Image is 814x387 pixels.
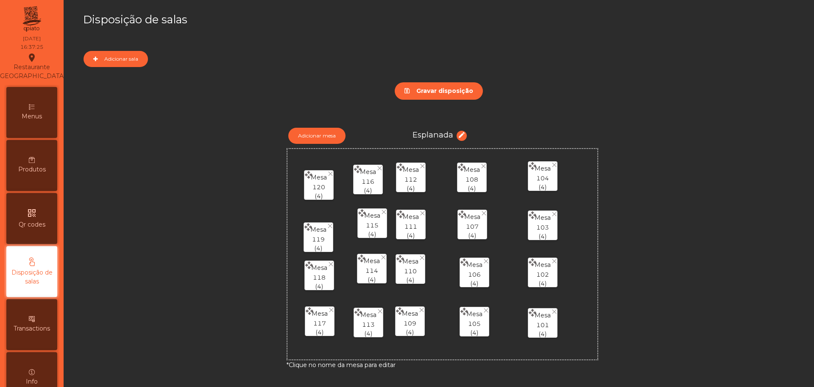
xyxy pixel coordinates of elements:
div: (4) [528,210,557,241]
p: Mesa 108 [457,165,486,184]
p: Mesa 112 [396,165,425,184]
p: Mesa 118 [305,263,334,282]
h3: Disposição de salas [83,12,437,27]
p: Mesa 115 [358,211,387,230]
div: (4) [460,306,489,337]
p: Mesa 116 [354,167,382,186]
i: edit [458,131,466,139]
div: (4) [528,307,557,339]
p: Mesa 101 [528,311,557,330]
p: Mesa 109 [396,309,424,328]
div: (4) [305,260,334,291]
p: Mesa 114 [357,256,386,275]
div: (4) [357,253,386,284]
span: Transactions [14,324,50,333]
button: edit [457,131,467,141]
p: Mesa 110 [396,257,425,276]
div: (4) [304,169,333,201]
div: (4) [305,306,334,337]
p: Mesa 120 [304,173,333,192]
p: *Clique no nome da mesa para editar [287,360,396,370]
div: (4) [354,307,383,338]
button: Adicionar sala [84,51,148,67]
p: Mesa 102 [528,260,557,279]
div: (4) [457,162,486,193]
div: (4) [304,222,333,253]
div: 16:37:25 [20,43,43,51]
div: (4) [458,209,487,240]
p: Mesa 111 [396,212,425,231]
span: Disposição de salas [8,268,55,286]
img: qpiato [21,4,42,34]
div: (4) [354,164,382,195]
span: Qr codes [19,220,45,229]
div: (4) [396,209,425,240]
button: Adicionar mesa [288,128,346,144]
div: (4) [396,162,425,193]
div: (4) [358,208,387,239]
span: Produtos [18,165,46,174]
p: Mesa 106 [460,260,489,279]
p: Mesa 107 [458,212,487,231]
p: Mesa 117 [305,309,334,328]
span: Menus [22,112,42,121]
p: Mesa 113 [354,310,383,329]
p: Mesa 104 [528,164,557,183]
i: qr_code [27,208,37,218]
div: (4) [460,257,489,288]
p: Mesa 103 [528,213,557,232]
div: [DATE] [23,35,41,42]
button: Gravar disposição [395,82,483,100]
div: (4) [396,253,425,285]
div: (4) [528,257,557,288]
div: (4) [396,306,424,337]
div: (4) [528,160,557,192]
p: Mesa 105 [460,309,489,328]
span: Info [26,377,38,386]
p: Mesa 119 [304,225,333,244]
h5: Esplanada [413,130,453,140]
i: location_on [27,53,37,63]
